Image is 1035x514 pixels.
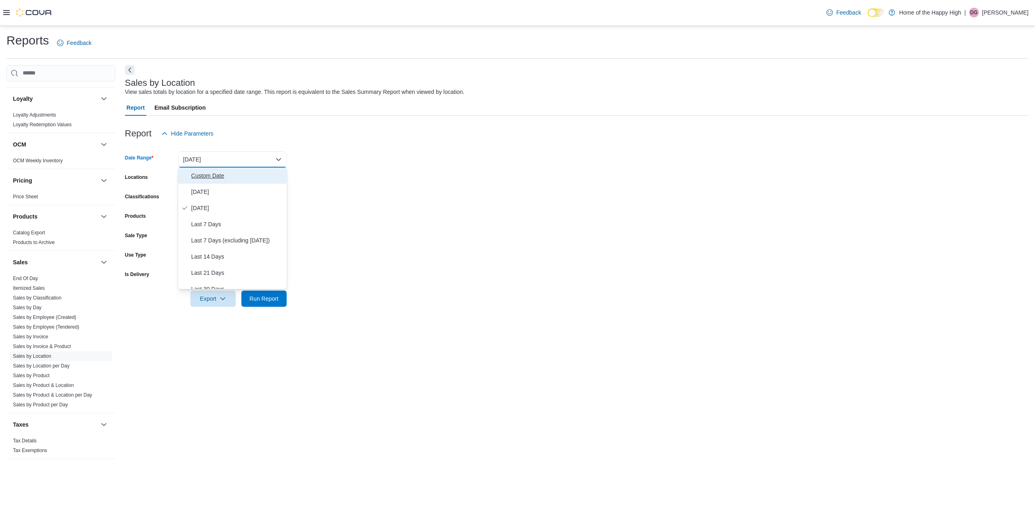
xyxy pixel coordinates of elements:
[171,130,213,138] span: Hide Parameters
[13,194,38,200] a: Price Sheet
[99,140,109,149] button: OCM
[99,176,109,185] button: Pricing
[178,151,287,168] button: [DATE]
[6,436,115,459] div: Taxes
[125,271,149,278] label: Is Delivery
[249,295,279,303] span: Run Report
[6,192,115,205] div: Pricing
[13,392,92,398] span: Sales by Product & Location per Day
[836,8,861,17] span: Feedback
[154,100,206,116] span: Email Subscription
[13,193,38,200] span: Price Sheet
[125,88,465,96] div: View sales totals by location for a specified date range. This report is equivalent to the Sales ...
[13,324,79,330] a: Sales by Employee (Tendered)
[13,421,29,429] h3: Taxes
[99,94,109,104] button: Loyalty
[125,193,159,200] label: Classifications
[982,8,1029,17] p: [PERSON_NAME]
[191,268,283,278] span: Last 21 Days
[13,363,70,369] a: Sales by Location per Day
[125,232,147,239] label: Sale Type
[125,252,146,258] label: Use Type
[13,353,51,359] a: Sales by Location
[6,32,49,49] h1: Reports
[823,4,864,21] a: Feedback
[6,274,115,413] div: Sales
[13,140,97,149] button: OCM
[13,95,33,103] h3: Loyalty
[969,8,979,17] div: Deena Gaudreau
[13,333,48,340] span: Sales by Invoice
[99,257,109,267] button: Sales
[158,125,217,142] button: Hide Parameters
[99,212,109,221] button: Products
[13,112,56,118] a: Loyalty Adjustments
[191,187,283,197] span: [DATE]
[13,76,33,82] a: Transfers
[964,8,966,17] p: |
[13,363,70,369] span: Sales by Location per Day
[13,373,50,378] a: Sales by Product
[13,402,68,408] a: Sales by Product per Day
[127,100,145,116] span: Report
[125,155,154,161] label: Date Range
[16,8,53,17] img: Cova
[13,176,97,185] button: Pricing
[13,421,97,429] button: Taxes
[190,291,236,307] button: Export
[54,35,95,51] a: Feedback
[13,140,26,149] h3: OCM
[125,174,148,181] label: Locations
[13,304,42,311] span: Sales by Day
[13,212,97,221] button: Products
[125,129,152,138] h3: Report
[13,176,32,185] h3: Pricing
[13,324,79,330] span: Sales by Employee (Tendered)
[13,295,61,301] a: Sales by Classification
[13,382,74,388] a: Sales by Product & Location
[191,203,283,213] span: [DATE]
[125,78,195,88] h3: Sales by Location
[13,285,45,291] span: Itemized Sales
[6,228,115,251] div: Products
[13,448,47,453] a: Tax Exemptions
[13,438,37,444] span: Tax Details
[67,39,91,47] span: Feedback
[191,171,283,181] span: Custom Date
[125,213,146,219] label: Products
[178,168,287,289] div: Select listbox
[6,156,115,169] div: OCM
[868,8,885,17] input: Dark Mode
[13,229,45,236] span: Catalog Export
[125,65,135,75] button: Next
[899,8,961,17] p: Home of the Happy High
[13,230,45,236] a: Catalog Export
[195,291,231,307] span: Export
[13,258,28,266] h3: Sales
[13,240,55,245] a: Products to Archive
[191,236,283,245] span: Last 7 Days (excluding [DATE])
[13,401,68,408] span: Sales by Product per Day
[241,291,287,307] button: Run Report
[13,334,48,340] a: Sales by Invoice
[191,284,283,294] span: Last 30 Days
[13,158,63,164] a: OCM Weekly Inventory
[970,8,978,17] span: DG
[13,314,76,320] a: Sales by Employee (Created)
[13,295,61,301] span: Sales by Classification
[13,121,72,128] span: Loyalty Redemption Values
[13,276,38,281] a: End Of Day
[13,95,97,103] button: Loyalty
[13,438,37,444] a: Tax Details
[13,344,71,349] a: Sales by Invoice & Product
[6,110,115,133] div: Loyalty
